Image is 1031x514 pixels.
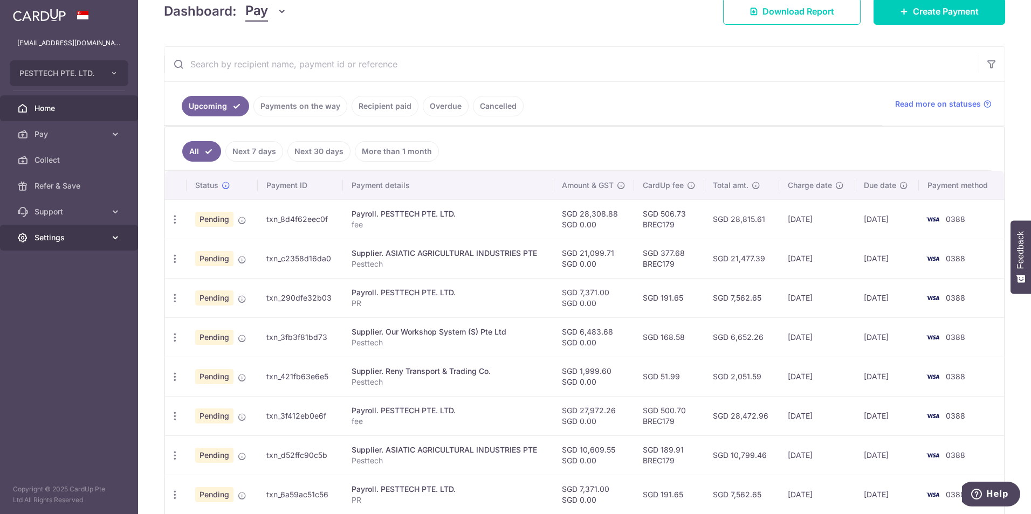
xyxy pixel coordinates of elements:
[779,199,855,239] td: [DATE]
[195,330,233,345] span: Pending
[864,180,896,191] span: Due date
[946,332,965,342] span: 0388
[913,5,979,18] span: Create Payment
[704,396,780,435] td: SGD 28,472.96
[355,141,439,162] a: More than 1 month
[946,214,965,224] span: 0388
[946,411,965,420] span: 0388
[855,317,919,357] td: [DATE]
[473,96,524,116] a: Cancelled
[287,141,350,162] a: Next 30 days
[10,60,128,86] button: PESTTECH PTE. LTD.
[352,416,545,427] p: fee
[182,141,221,162] a: All
[562,180,614,191] span: Amount & GST
[704,475,780,514] td: SGD 7,562.65
[352,327,545,337] div: Supplier. Our Workshop System (S) Pte Ltd
[553,396,634,435] td: SGD 27,972.26 SGD 0.00
[855,357,919,396] td: [DATE]
[245,1,268,22] span: Pay
[352,298,545,309] p: PR
[182,96,249,116] a: Upcoming
[245,1,287,22] button: Pay
[634,435,704,475] td: SGD 189.91 BREC179
[258,278,343,317] td: txn_290dfe32b03
[922,409,944,422] img: Bank Card
[553,278,634,317] td: SGD 7,371.00 SGD 0.00
[634,317,704,357] td: SGD 168.58
[19,68,99,79] span: PESTTECH PTE. LTD.
[855,278,919,317] td: [DATE]
[17,38,121,48] p: [EMAIL_ADDRESS][DOMAIN_NAME]
[962,482,1020,509] iframe: Opens a widget where you can find more information
[855,199,919,239] td: [DATE]
[352,455,545,466] p: Pesttech
[946,450,965,460] span: 0388
[553,199,634,239] td: SGD 28,308.88 SGD 0.00
[195,408,233,423] span: Pending
[352,444,545,455] div: Supplier. ASIATIC AGRICULTURAL INDUSTRIES PTE
[352,377,545,387] p: Pesttech
[195,487,233,502] span: Pending
[195,251,233,266] span: Pending
[352,219,545,230] p: fee
[855,239,919,278] td: [DATE]
[922,213,944,226] img: Bank Card
[343,171,553,199] th: Payment details
[855,396,919,435] td: [DATE]
[779,239,855,278] td: [DATE]
[634,239,704,278] td: SGD 377.68 BREC179
[762,5,834,18] span: Download Report
[634,199,704,239] td: SGD 506.73 BREC179
[352,495,545,505] p: PR
[704,239,780,278] td: SGD 21,477.39
[922,291,944,304] img: Bank Card
[164,2,237,21] h4: Dashboard:
[352,96,418,116] a: Recipient paid
[352,248,545,259] div: Supplier. ASIATIC AGRICULTURAL INDUSTRIES PTE
[779,396,855,435] td: [DATE]
[895,99,992,109] a: Read more on statuses
[258,239,343,278] td: txn_c2358d16da0
[634,396,704,435] td: SGD 500.70 BREC179
[253,96,347,116] a: Payments on the way
[855,475,919,514] td: [DATE]
[35,129,106,140] span: Pay
[258,435,343,475] td: txn_d52ffc90c5b
[855,435,919,475] td: [DATE]
[195,290,233,305] span: Pending
[553,435,634,475] td: SGD 10,609.55 SGD 0.00
[553,317,634,357] td: SGD 6,483.68 SGD 0.00
[35,155,106,165] span: Collect
[922,449,944,462] img: Bank Card
[704,357,780,396] td: SGD 2,051.59
[704,317,780,357] td: SGD 6,652.26
[779,357,855,396] td: [DATE]
[553,357,634,396] td: SGD 1,999.60 SGD 0.00
[195,212,233,227] span: Pending
[946,293,965,302] span: 0388
[922,252,944,265] img: Bank Card
[895,99,981,109] span: Read more on statuses
[258,357,343,396] td: txn_421fb63e6e5
[352,405,545,416] div: Payroll. PESTTECH PTE. LTD.
[704,278,780,317] td: SGD 7,562.65
[634,475,704,514] td: SGD 191.65
[258,396,343,435] td: txn_3f412eb0e6f
[922,331,944,344] img: Bank Card
[258,475,343,514] td: txn_6a59ac51c56
[922,370,944,383] img: Bank Card
[704,199,780,239] td: SGD 28,815.61
[922,488,944,501] img: Bank Card
[258,171,343,199] th: Payment ID
[1016,231,1026,269] span: Feedback
[946,372,965,381] span: 0388
[713,180,748,191] span: Total amt.
[553,475,634,514] td: SGD 7,371.00 SGD 0.00
[258,199,343,239] td: txn_8d4f62eec0f
[788,180,832,191] span: Charge date
[779,278,855,317] td: [DATE]
[352,337,545,348] p: Pesttech
[195,180,218,191] span: Status
[919,171,1004,199] th: Payment method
